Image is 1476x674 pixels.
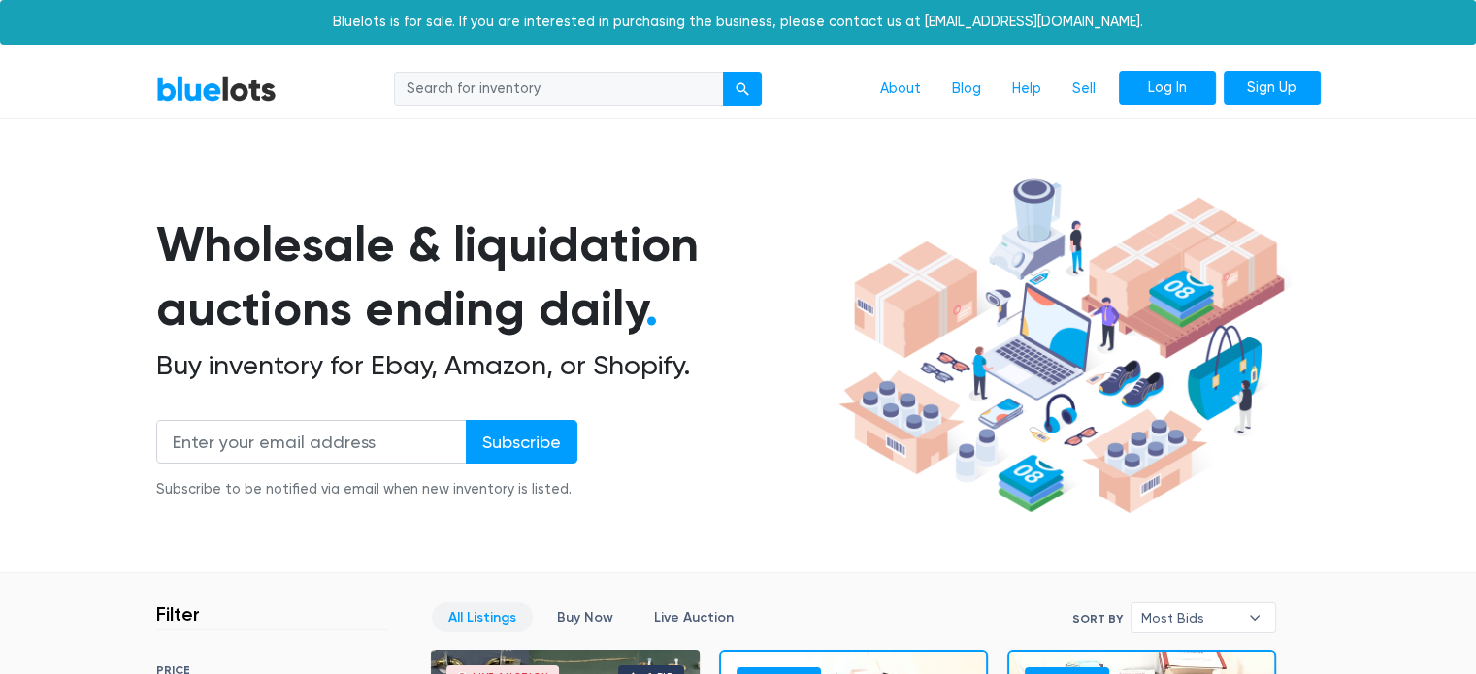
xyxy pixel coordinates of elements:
a: Sign Up [1224,71,1321,106]
a: Help [997,71,1057,108]
input: Search for inventory [394,72,724,107]
h2: Buy inventory for Ebay, Amazon, or Shopify. [156,349,832,382]
b: ▾ [1234,603,1275,632]
div: Subscribe to be notified via email when new inventory is listed. [156,479,577,500]
input: Subscribe [466,420,577,464]
span: Most Bids [1141,603,1238,632]
h1: Wholesale & liquidation auctions ending daily [156,212,832,341]
a: Live Auction [638,602,750,632]
a: Blog [936,71,997,108]
img: hero-ee84e7d0318cb26816c560f6b4441b76977f77a177738b4e94f68c95b2b83dbb.png [832,170,1292,523]
span: . [645,279,658,337]
a: Buy Now [541,602,630,632]
a: BlueLots [156,75,277,103]
a: About [865,71,936,108]
h3: Filter [156,602,200,626]
a: Sell [1057,71,1111,108]
input: Enter your email address [156,420,467,464]
label: Sort By [1072,610,1123,627]
a: All Listings [432,602,533,632]
a: Log In [1119,71,1216,106]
